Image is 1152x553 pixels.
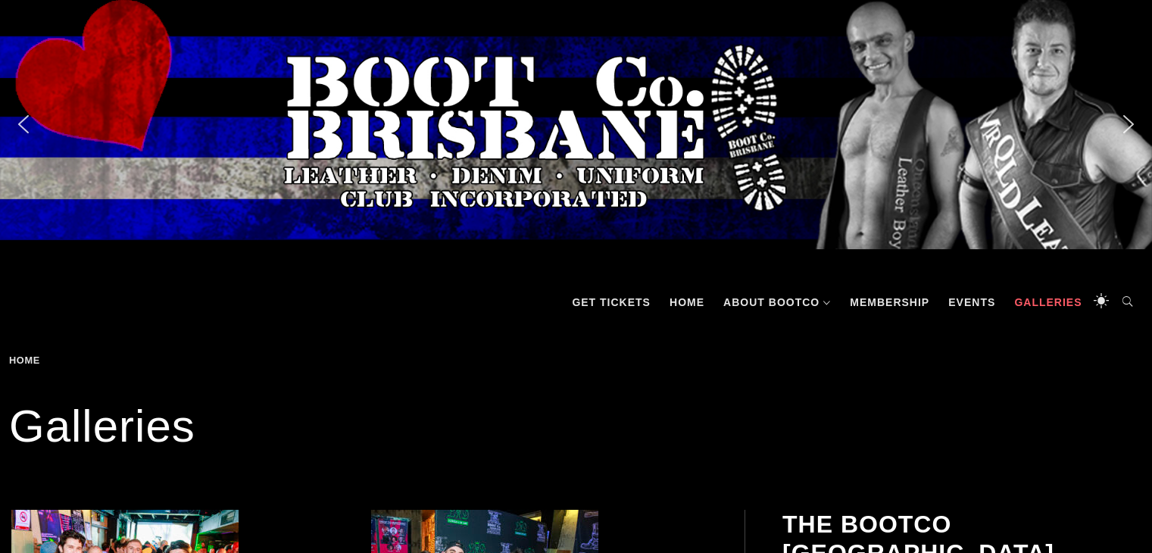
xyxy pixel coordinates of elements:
[9,355,45,366] a: Home
[842,280,937,325] a: Membership
[662,280,712,325] a: Home
[941,280,1003,325] a: Events
[9,396,1143,457] h1: Galleries
[9,355,127,366] div: Breadcrumbs
[1007,280,1089,325] a: Galleries
[564,280,658,325] a: GET TICKETS
[716,280,838,325] a: About BootCo
[1116,112,1141,136] img: next arrow
[11,112,36,136] img: previous arrow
